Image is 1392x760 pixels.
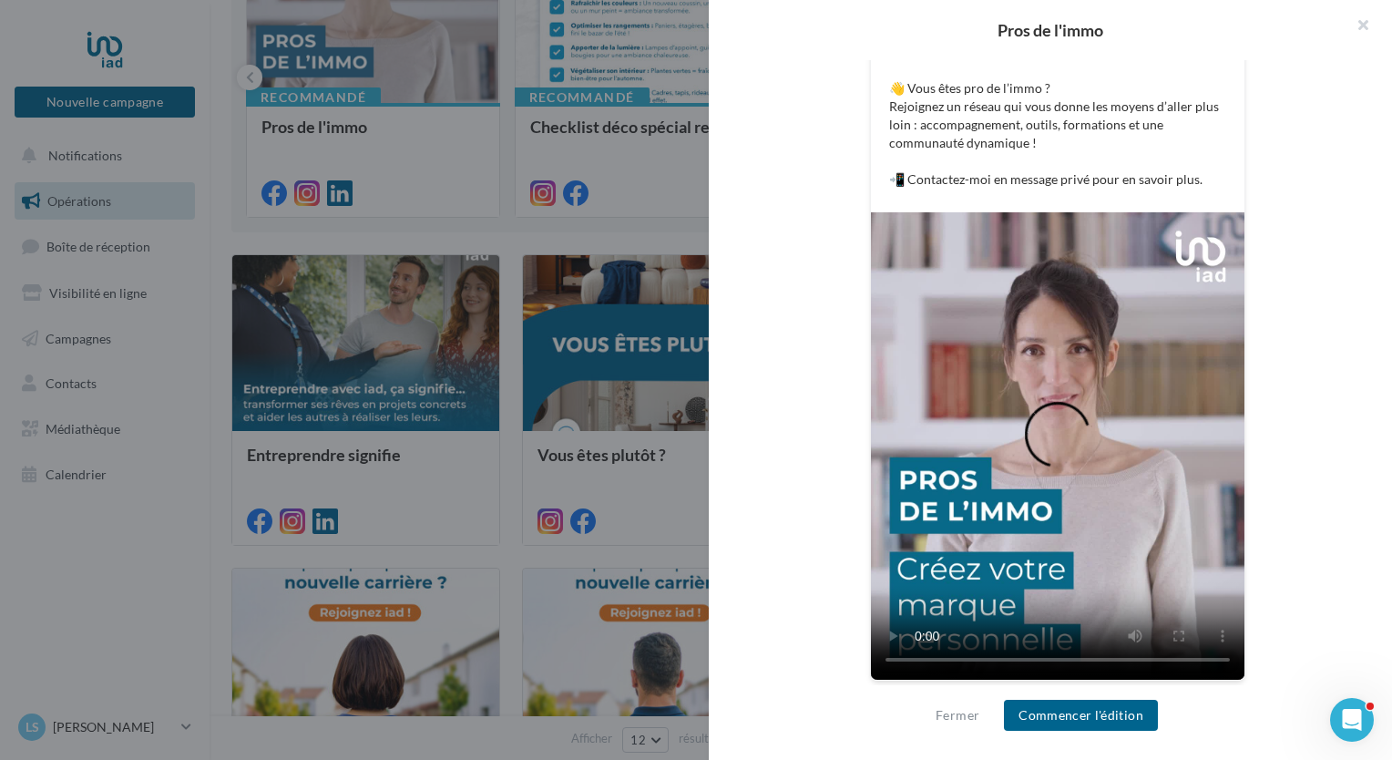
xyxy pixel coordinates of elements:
[1004,700,1158,731] button: Commencer l'édition
[738,22,1363,38] div: Pros de l'immo
[870,681,1245,704] div: La prévisualisation est non-contractuelle
[889,79,1226,189] p: 👋 Vous êtes pro de l’immo ? Rejoignez un réseau qui vous donne les moyens d’aller plus loin : acc...
[928,704,987,726] button: Fermer
[1330,698,1374,742] iframe: Intercom live chat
